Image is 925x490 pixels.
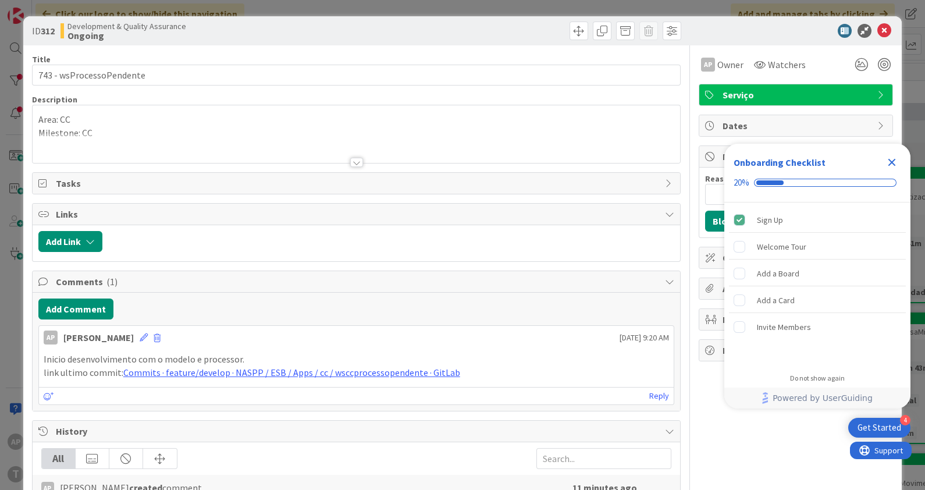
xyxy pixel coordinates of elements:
span: Block [723,150,871,164]
div: Add a Board [757,267,799,280]
span: ID [32,24,55,38]
div: Onboarding Checklist [734,155,826,169]
div: Do not show again [790,374,845,383]
span: Comments [56,275,660,289]
input: type card name here... [32,65,681,86]
span: Tasks [56,176,660,190]
a: Powered by UserGuiding [730,388,905,409]
span: History [56,424,660,438]
p: Area: CC [38,113,675,126]
span: Custom Fields [723,251,871,265]
span: Watchers [768,58,806,72]
b: Ongoing [67,31,186,40]
span: ( 1 ) [106,276,118,287]
span: Serviço [723,88,871,102]
p: Milestone: CC [38,126,675,140]
div: Invite Members is incomplete. [729,314,906,340]
div: Add a Card [757,293,795,307]
span: Owner [717,58,743,72]
div: Add a Card is incomplete. [729,287,906,313]
span: Support [24,2,53,16]
p: Inicio desenvolvimento com o modelo e processor. [44,353,670,366]
div: 20% [734,177,749,188]
a: Commits · feature/develop · NASPP / ESB / Apps / cc / wsccprocessopendente · GitLab [123,367,460,378]
div: Checklist items [724,203,910,366]
input: Search... [536,448,671,469]
button: Add Link [38,231,102,252]
div: Close Checklist [883,153,901,172]
button: Block [705,211,745,232]
div: Sign Up is complete. [729,207,906,233]
div: Welcome Tour [757,240,806,254]
div: Checklist Container [724,144,910,409]
span: Metrics [723,343,871,357]
span: Mirrors [723,313,871,326]
span: Development & Quality Assurance [67,22,186,31]
p: link ultimo commit: [44,366,670,379]
span: Links [56,207,660,221]
label: Reason [705,173,734,184]
div: All [42,449,76,468]
span: [DATE] 9:20 AM [620,332,669,344]
a: Reply [649,389,669,403]
div: Get Started [858,422,901,434]
span: Dates [723,119,871,133]
div: Add a Board is incomplete. [729,261,906,286]
div: 4 [900,415,910,425]
div: Invite Members [757,320,811,334]
div: AP [701,58,715,72]
div: [PERSON_NAME] [63,331,134,345]
div: Sign Up [757,213,783,227]
div: Checklist progress: 20% [734,177,901,188]
span: Description [32,94,77,105]
div: Open Get Started checklist, remaining modules: 4 [848,418,910,438]
div: AP [44,331,58,345]
span: Powered by UserGuiding [773,391,873,405]
button: Add Comment [38,299,113,319]
b: 312 [41,25,55,37]
span: Attachments [723,282,871,296]
div: Footer [724,388,910,409]
label: Title [32,54,51,65]
div: Welcome Tour is incomplete. [729,234,906,260]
